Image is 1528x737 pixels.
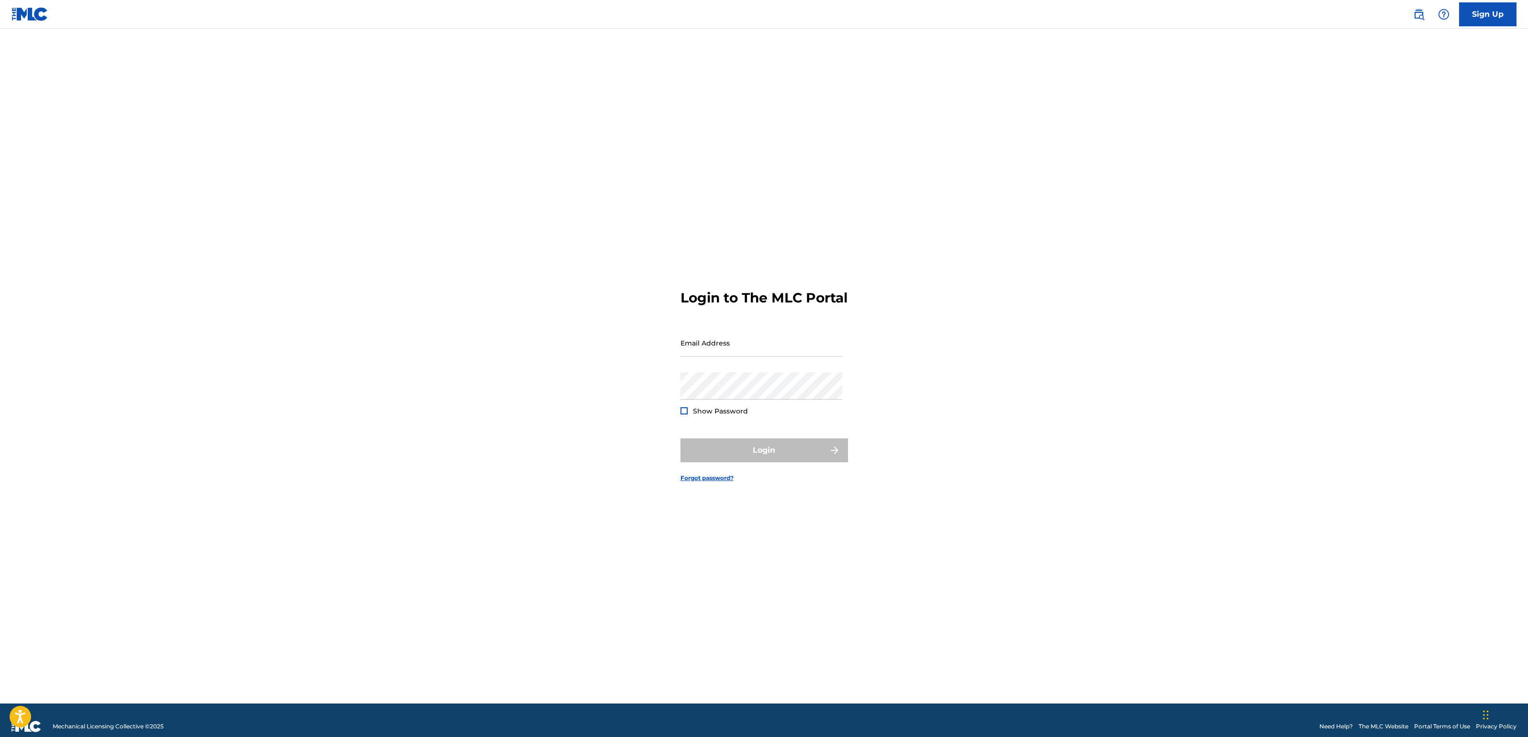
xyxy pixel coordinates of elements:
h3: Login to The MLC Portal [680,290,848,306]
img: logo [11,721,41,732]
div: Drag [1483,701,1489,729]
span: Show Password [693,407,748,415]
img: MLC Logo [11,7,48,21]
img: search [1413,9,1425,20]
a: Portal Terms of Use [1414,722,1470,731]
a: Need Help? [1319,722,1353,731]
iframe: Chat Widget [1480,691,1528,737]
a: Privacy Policy [1476,722,1517,731]
a: Public Search [1409,5,1428,24]
a: The MLC Website [1359,722,1408,731]
img: help [1438,9,1450,20]
a: Forgot password? [680,474,734,482]
a: Sign Up [1459,2,1517,26]
div: Help [1434,5,1453,24]
span: Mechanical Licensing Collective © 2025 [53,722,164,731]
